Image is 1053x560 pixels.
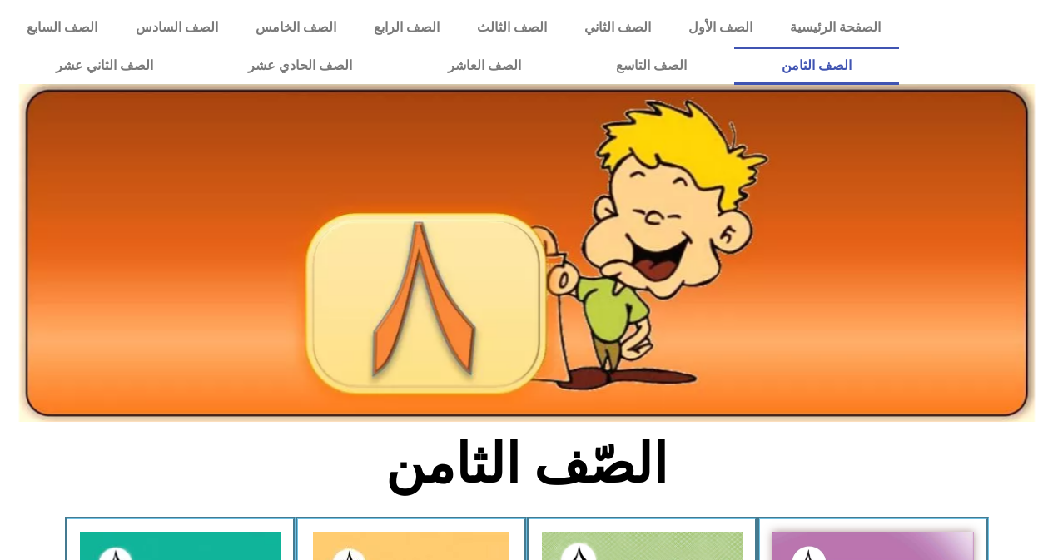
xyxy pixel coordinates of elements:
a: الصف الخامس [236,8,355,47]
a: الصف الثاني [565,8,669,47]
a: الصف الثالث [458,8,565,47]
h2: الصّف الثامن [251,432,802,497]
a: الصف الحادي عشر [201,47,400,85]
a: الصف الثامن [734,47,899,85]
a: الصف السابع [8,8,117,47]
a: الصف الرابع [355,8,458,47]
a: الصف السادس [117,8,236,47]
a: الصف العاشر [400,47,569,85]
a: الصف الأول [669,8,771,47]
a: الصف التاسع [569,47,734,85]
a: الصف الثاني عشر [8,47,201,85]
a: الصفحة الرئيسية [771,8,899,47]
